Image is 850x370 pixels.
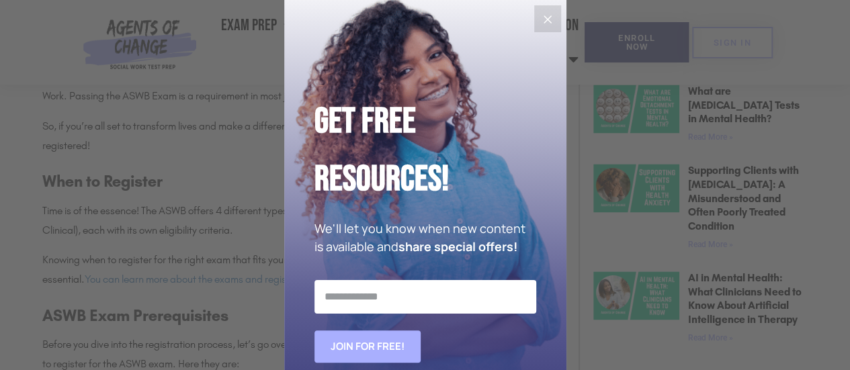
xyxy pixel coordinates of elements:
button: Join for FREE! [314,330,421,363]
strong: share special offers! [398,238,517,255]
h2: Get Free Resources! [314,93,536,209]
p: We'll let you know when new content is available and [314,220,536,256]
input: Email Address [314,280,536,314]
button: Close [534,5,561,32]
